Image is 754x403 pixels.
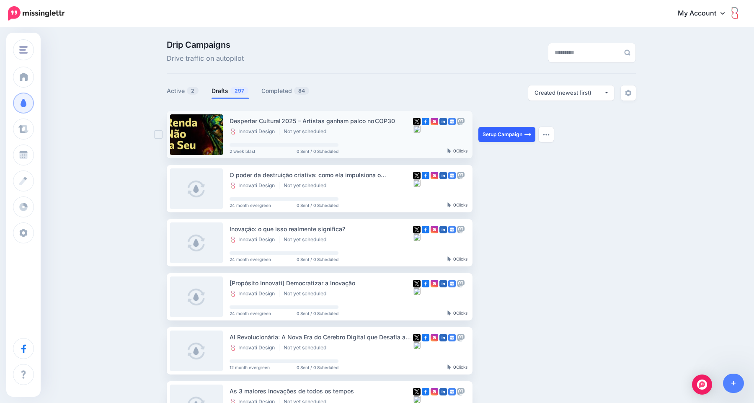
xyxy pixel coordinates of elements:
span: 2 [187,87,199,95]
span: 12 month evergreen [230,365,270,369]
span: 0 Sent / 0 Scheduled [297,365,338,369]
img: bluesky-grey-square.png [413,125,421,133]
div: Created (newest first) [535,89,604,97]
img: google_business-square.png [448,226,456,233]
img: twitter-square.png [413,334,421,341]
li: Not yet scheduled [284,344,331,351]
div: Clicks [447,311,467,316]
img: linkedin-square.png [439,226,447,233]
img: mastodon-grey-square.png [457,334,465,341]
img: pointer-grey-darker.png [447,310,451,315]
div: Inovação: o que isso realmente significa? [230,224,413,234]
img: google_business-square.png [448,118,456,125]
img: facebook-square.png [422,172,429,179]
img: mastodon-grey-square.png [457,280,465,287]
span: 0 Sent / 0 Scheduled [297,149,338,153]
img: mastodon-grey-square.png [457,226,465,233]
img: Missinglettr [8,6,65,21]
img: bluesky-grey-square.png [413,341,421,349]
div: Clicks [447,149,467,154]
li: Innovati Design [230,182,279,189]
img: facebook-square.png [422,280,429,287]
li: Not yet scheduled [284,236,331,243]
b: 0 [453,364,456,369]
img: twitter-square.png [413,226,421,233]
img: mastodon-grey-square.png [457,118,465,125]
a: Drafts297 [212,86,249,96]
img: mastodon-grey-square.png [457,388,465,395]
li: Innovati Design [230,290,279,297]
span: Drip Campaigns [167,41,244,49]
span: 297 [230,87,248,95]
li: Not yet scheduled [284,290,331,297]
img: google_business-square.png [448,280,456,287]
span: 0 Sent / 0 Scheduled [297,203,338,207]
b: 0 [453,148,456,153]
img: google_business-square.png [448,334,456,341]
div: [Propósito Innovati] Democratizar a Inovação [230,278,413,288]
span: 2 week blast [230,149,255,153]
span: 84 [294,87,309,95]
div: Clicks [447,365,467,370]
img: twitter-square.png [413,172,421,179]
img: bluesky-grey-square.png [413,179,421,187]
img: pointer-grey-darker.png [447,148,451,153]
div: AI Revolucionária: A Nova Era do Cérebro Digital que Desafia a Neurociência! [230,332,413,342]
span: 0 Sent / 0 Scheduled [297,257,338,261]
img: mastodon-grey-square.png [457,172,465,179]
li: Innovati Design [230,344,279,351]
li: Innovati Design [230,128,279,135]
div: O poder da destruição criativa: como ela impulsiona o desenvolvimento econômico [230,170,413,180]
img: facebook-square.png [422,118,429,125]
img: linkedin-square.png [439,334,447,341]
img: bluesky-grey-square.png [413,395,421,403]
img: pointer-grey-darker.png [447,202,451,207]
img: instagram-square.png [431,118,438,125]
img: linkedin-square.png [439,172,447,179]
img: facebook-square.png [422,226,429,233]
span: 24 month evergreen [230,203,271,207]
img: linkedin-square.png [439,388,447,395]
img: facebook-square.png [422,388,429,395]
img: search-grey-6.png [624,49,630,56]
img: pointer-grey-darker.png [447,364,451,369]
img: facebook-square.png [422,334,429,341]
img: instagram-square.png [431,388,438,395]
img: google_business-square.png [448,172,456,179]
b: 0 [453,256,456,261]
img: linkedin-square.png [439,280,447,287]
img: instagram-square.png [431,280,438,287]
img: linkedin-square.png [439,118,447,125]
b: 0 [453,202,456,207]
img: instagram-square.png [431,172,438,179]
li: Innovati Design [230,236,279,243]
div: Clicks [447,203,467,208]
div: As 3 maiores inovações de todos os tempos [230,386,413,396]
img: bluesky-grey-square.png [413,233,421,241]
span: 0 Sent / 0 Scheduled [297,311,338,315]
span: 24 month evergreen [230,257,271,261]
span: Drive traffic on autopilot [167,53,244,64]
img: twitter-square.png [413,388,421,395]
img: instagram-square.png [431,226,438,233]
a: Completed84 [261,86,310,96]
img: twitter-square.png [413,118,421,125]
img: google_business-square.png [448,388,456,395]
div: Clicks [447,257,467,262]
span: 24 month evergreen [230,311,271,315]
img: bluesky-grey-square.png [413,287,421,295]
img: twitter-square.png [413,280,421,287]
a: Active2 [167,86,199,96]
button: Created (newest first) [528,85,614,101]
img: dots.png [543,133,550,136]
img: pointer-grey-darker.png [447,256,451,261]
a: My Account [669,3,741,24]
img: settings-grey.png [625,90,632,96]
div: Open Intercom Messenger [692,375,712,395]
img: menu.png [19,46,28,54]
a: Setup Campaign [478,127,535,142]
b: 0 [453,310,456,315]
div: Despertar Cultural 2025 – Artistas ganham palco no COP30 [230,116,413,126]
li: Not yet scheduled [284,128,331,135]
img: instagram-square.png [431,334,438,341]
